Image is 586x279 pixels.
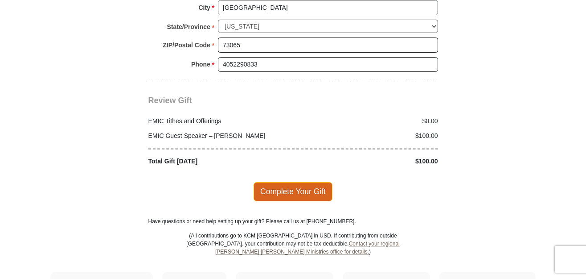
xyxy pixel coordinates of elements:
div: Total Gift [DATE] [143,157,293,166]
strong: Phone [191,58,210,71]
div: $100.00 [293,157,443,166]
a: Contact your regional [PERSON_NAME] [PERSON_NAME] Ministries office for details. [215,241,400,255]
strong: State/Province [167,21,210,33]
span: Complete Your Gift [254,182,332,201]
strong: ZIP/Postal Code [163,39,210,51]
p: Have questions or need help setting up your gift? Please call us at [PHONE_NUMBER]. [148,217,438,225]
div: EMIC Tithes and Offerings [143,117,293,126]
div: $0.00 [293,117,443,126]
p: (All contributions go to KCM [GEOGRAPHIC_DATA] in USD. If contributing from outside [GEOGRAPHIC_D... [186,232,400,272]
span: Review Gift [148,96,192,105]
div: EMIC Guest Speaker – [PERSON_NAME] [143,131,293,141]
strong: City [198,1,210,14]
div: $100.00 [293,131,443,141]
